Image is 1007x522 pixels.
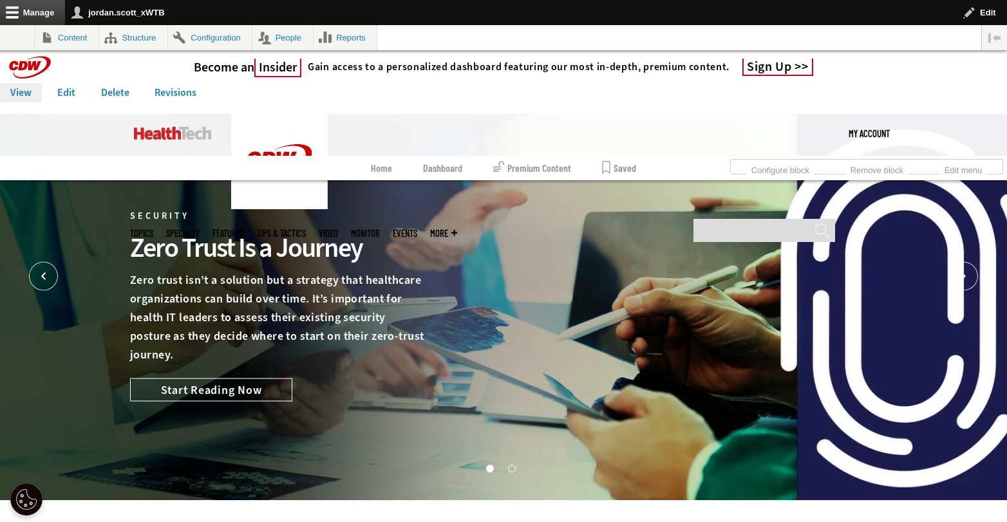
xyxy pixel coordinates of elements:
a: People [252,25,313,50]
a: Delete [91,83,140,102]
a: Configure block [746,162,814,176]
a: Events [393,228,417,238]
span: More [430,228,457,238]
a: Dashboard [423,156,462,180]
img: Home [231,114,328,209]
span: Topics [130,228,153,238]
a: Configuration [168,25,252,50]
a: Saved [602,156,636,180]
img: Home [134,127,212,140]
a: Features [212,228,244,238]
button: 1 of 2 [486,465,493,471]
a: Premium Content [493,156,571,180]
h3: Become an [194,59,301,75]
div: User menu [849,114,890,153]
a: Remove block [845,162,908,176]
div: Cookie Settings [10,483,42,516]
a: Home [371,156,392,180]
button: Next [949,262,978,291]
p: Zero trust isn’t a solution but a strategy that healthcare organizations can build over time. It’... [130,271,429,364]
button: Vertical orientation [982,25,1007,50]
h4: Gain access to a personalized dashboard featuring our most in-depth, premium content. [308,61,729,73]
a: Video [319,228,338,238]
a: Content [35,25,99,50]
a: MonITor [351,228,380,238]
a: Revisions [144,83,207,102]
a: Tips & Tactics [257,228,306,238]
a: CDW [231,199,328,212]
a: Edit [47,83,86,102]
button: 2 of 2 [508,465,514,471]
a: Reports [314,25,377,50]
a: Become anInsider [194,59,301,75]
a: Edit menu [939,162,987,176]
a: My Account [849,114,890,153]
a: Sign Up [742,59,813,76]
a: Start Reading Now [130,378,292,402]
div: Zero Trust Is a Journey [130,230,429,265]
a: Structure [99,25,167,50]
a: Gain access to a personalized dashboard featuring our most in-depth, premium content. [301,61,729,73]
span: Specialty [166,228,200,238]
button: Open Preferences [10,483,42,516]
button: Prev [29,262,58,291]
span: Insider [254,59,301,77]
